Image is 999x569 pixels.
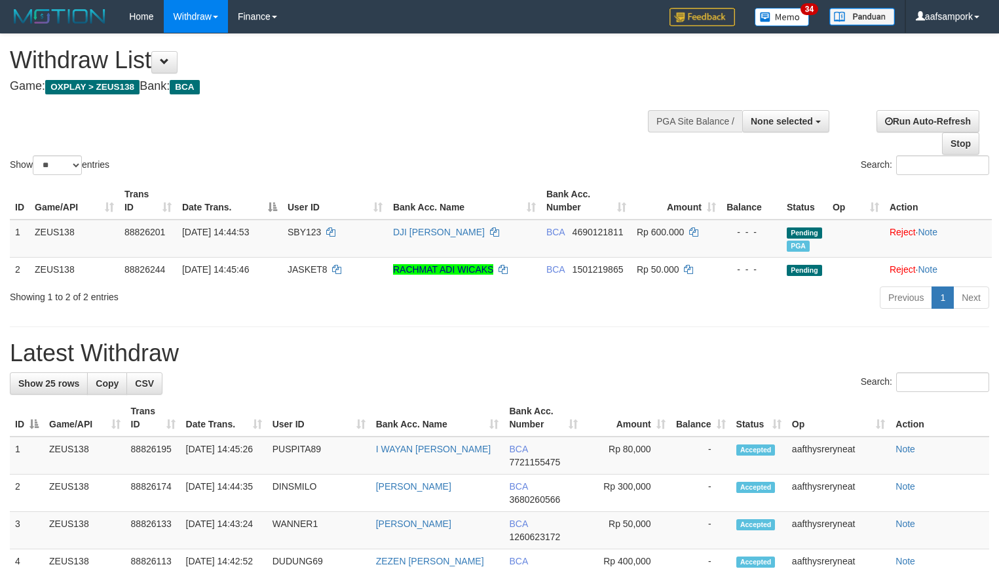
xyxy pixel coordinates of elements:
th: Bank Acc. Name: activate to sort column ascending [371,399,504,437]
th: Balance: activate to sort column ascending [671,399,731,437]
td: WANNER1 [267,512,371,549]
span: Pending [787,227,822,239]
span: Copy 7721155475 to clipboard [509,457,560,467]
td: - [671,475,731,512]
span: 88826201 [124,227,165,237]
span: SBY123 [288,227,321,237]
td: [DATE] 14:45:26 [181,437,267,475]
span: JASKET8 [288,264,328,275]
img: Feedback.jpg [669,8,735,26]
a: Next [953,286,989,309]
th: Op: activate to sort column ascending [827,182,884,220]
td: 1 [10,437,44,475]
img: MOTION_logo.png [10,7,109,26]
span: Rp 50.000 [637,264,679,275]
span: [DATE] 14:45:46 [182,264,249,275]
td: 88826133 [126,512,181,549]
a: Note [918,227,937,237]
th: Date Trans.: activate to sort column descending [177,182,282,220]
td: PUSPITA89 [267,437,371,475]
label: Search: [861,372,989,392]
td: aafthysreryneat [787,475,890,512]
span: BCA [509,556,527,566]
th: Trans ID: activate to sort column ascending [126,399,181,437]
span: Copy [96,378,119,389]
a: Note [895,444,915,454]
span: BCA [509,444,527,454]
a: [PERSON_NAME] [376,519,451,529]
th: Amount: activate to sort column ascending [631,182,721,220]
span: Accepted [736,482,776,493]
td: 2 [10,475,44,512]
span: Copy 4690121811 to clipboard [573,227,624,237]
a: 1 [932,286,954,309]
h1: Latest Withdraw [10,340,989,366]
span: [DATE] 14:44:53 [182,227,249,237]
td: - [671,512,731,549]
th: Date Trans.: activate to sort column ascending [181,399,267,437]
th: Trans ID: activate to sort column ascending [119,182,177,220]
input: Search: [896,155,989,175]
div: - - - [726,226,776,239]
td: ZEUS138 [44,475,126,512]
a: Show 25 rows [10,372,88,395]
a: CSV [126,372,162,395]
a: ZEZEN [PERSON_NAME] [376,556,484,566]
a: I WAYAN [PERSON_NAME] [376,444,491,454]
span: BCA [509,519,527,529]
th: Action [884,182,992,220]
a: Note [895,481,915,492]
label: Show entries [10,155,109,175]
span: Show 25 rows [18,378,79,389]
h4: Game: Bank: [10,80,653,93]
th: Bank Acc. Number: activate to sort column ascending [504,399,583,437]
td: ZEUS138 [44,437,126,475]
a: Reject [890,227,916,237]
button: None selected [742,110,829,132]
img: panduan.png [829,8,895,26]
span: None selected [751,116,813,127]
a: Run Auto-Refresh [876,110,979,132]
a: Previous [880,286,932,309]
td: Rp 80,000 [583,437,671,475]
a: [PERSON_NAME] [376,481,451,492]
td: · [884,220,992,258]
td: aafthysreryneat [787,437,890,475]
th: ID: activate to sort column descending [10,399,44,437]
span: Accepted [736,444,776,456]
th: Balance [721,182,782,220]
span: BCA [546,264,565,275]
span: Rp 600.000 [637,227,684,237]
div: Showing 1 to 2 of 2 entries [10,285,406,304]
span: 88826244 [124,264,165,275]
div: PGA Site Balance / [648,110,742,132]
span: BCA [509,481,527,492]
span: Copy 3680260566 to clipboard [509,494,560,505]
td: DINSMILO [267,475,371,512]
td: 88826195 [126,437,181,475]
span: BCA [170,80,199,94]
a: Reject [890,264,916,275]
th: Status [782,182,827,220]
label: Search: [861,155,989,175]
td: · [884,257,992,281]
th: Op: activate to sort column ascending [787,399,890,437]
td: - [671,437,731,475]
a: DJI [PERSON_NAME] [393,227,485,237]
a: Note [895,556,915,566]
th: Amount: activate to sort column ascending [583,399,671,437]
th: Bank Acc. Number: activate to sort column ascending [541,182,631,220]
td: ZEUS138 [29,220,119,258]
th: Game/API: activate to sort column ascending [29,182,119,220]
td: [DATE] 14:43:24 [181,512,267,549]
a: RACHMAT ADI WICAKS [393,264,494,275]
a: Note [895,519,915,529]
td: 88826174 [126,475,181,512]
td: ZEUS138 [29,257,119,281]
span: OXPLAY > ZEUS138 [45,80,140,94]
span: BCA [546,227,565,237]
td: [DATE] 14:44:35 [181,475,267,512]
td: Rp 50,000 [583,512,671,549]
span: CSV [135,378,154,389]
input: Search: [896,372,989,392]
